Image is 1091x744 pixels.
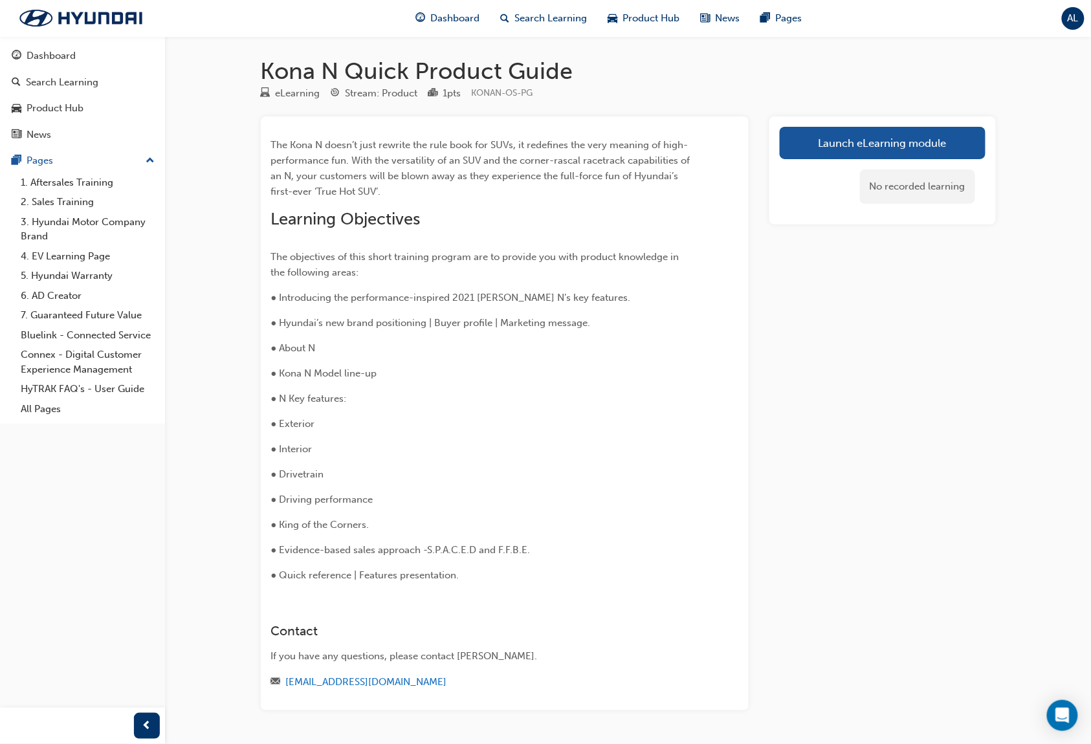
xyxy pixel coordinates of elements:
a: Connex - Digital Customer Experience Management [16,345,160,379]
span: podium-icon [428,88,438,100]
span: guage-icon [12,50,21,62]
a: 6. AD Creator [16,286,160,306]
span: email-icon [271,677,281,688]
div: Email [271,674,692,690]
div: No recorded learning [860,170,975,204]
span: Pages [775,11,802,26]
span: search-icon [12,77,21,89]
span: ● Hyundai’s new brand positioning | Buyer profile | Marketing message. [271,317,591,329]
span: ● Quick reference | Features presentation. [271,569,459,581]
a: 3. Hyundai Motor Company Brand [16,212,160,246]
a: 2. Sales Training [16,192,160,212]
span: pages-icon [12,155,21,167]
span: The objectives of this short training program are to provide you with product knowledge in the fo... [271,251,682,278]
a: Launch eLearning module [780,127,986,159]
span: Learning Objectives [271,209,421,229]
span: ● Driving performance [271,494,373,505]
a: All Pages [16,399,160,419]
a: 4. EV Learning Page [16,246,160,267]
span: News [715,11,740,26]
a: Dashboard [5,44,160,68]
a: 7. Guaranteed Future Value [16,305,160,325]
span: Dashboard [430,11,479,26]
span: target-icon [331,88,340,100]
div: 1 pts [443,86,461,101]
h1: Kona N Quick Product Guide [261,57,996,85]
button: Pages [5,149,160,173]
div: Open Intercom Messenger [1047,700,1078,731]
span: pages-icon [760,10,770,27]
a: search-iconSearch Learning [490,5,597,32]
button: DashboardSearch LearningProduct HubNews [5,41,160,149]
span: ● Exterior [271,418,315,430]
span: learningResourceType_ELEARNING-icon [261,88,270,100]
span: ● Kona N Model line-up [271,367,377,379]
span: The Kona N doesn’t just rewrite the rule book for SUVs, it redefines the very meaning of high-per... [271,139,693,197]
span: ● Introducing the performance-inspired 2021 [PERSON_NAME] N’s key features. [271,292,631,303]
div: Type [261,85,320,102]
a: Bluelink - Connected Service [16,325,160,345]
span: ● N Key features: [271,393,347,404]
a: guage-iconDashboard [405,5,490,32]
a: car-iconProduct Hub [597,5,690,32]
span: Learning resource code [472,87,533,98]
span: car-icon [608,10,617,27]
a: news-iconNews [690,5,750,32]
span: Search Learning [514,11,587,26]
span: ● Evidence-based sales approach -S.P.A.C.E.D and F.F.B.E. [271,544,531,556]
span: prev-icon [142,718,152,734]
div: Dashboard [27,49,76,63]
a: HyTRAK FAQ's - User Guide [16,379,160,399]
img: Trak [6,5,155,32]
a: Search Learning [5,71,160,94]
h3: Contact [271,624,692,639]
a: Product Hub [5,96,160,120]
span: ● King of the Corners. [271,519,369,531]
span: car-icon [12,103,21,115]
span: AL [1068,11,1079,26]
div: Product Hub [27,101,83,116]
div: If you have any questions, please contact [PERSON_NAME]. [271,649,692,664]
a: [EMAIL_ADDRESS][DOMAIN_NAME] [286,676,447,688]
span: Product Hub [623,11,679,26]
div: Stream [331,85,418,102]
span: ● Interior [271,443,313,455]
a: pages-iconPages [750,5,812,32]
div: Pages [27,153,53,168]
span: search-icon [500,10,509,27]
a: News [5,123,160,147]
div: Points [428,85,461,102]
span: guage-icon [415,10,425,27]
a: 5. Hyundai Warranty [16,266,160,286]
span: up-icon [146,153,155,170]
div: Stream: Product [346,86,418,101]
span: ● Drivetrain [271,468,324,480]
div: eLearning [276,86,320,101]
span: ● About N [271,342,316,354]
a: 1. Aftersales Training [16,173,160,193]
div: News [27,127,51,142]
span: news-icon [12,129,21,141]
button: AL [1062,7,1085,30]
div: Search Learning [26,75,98,90]
span: news-icon [700,10,710,27]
